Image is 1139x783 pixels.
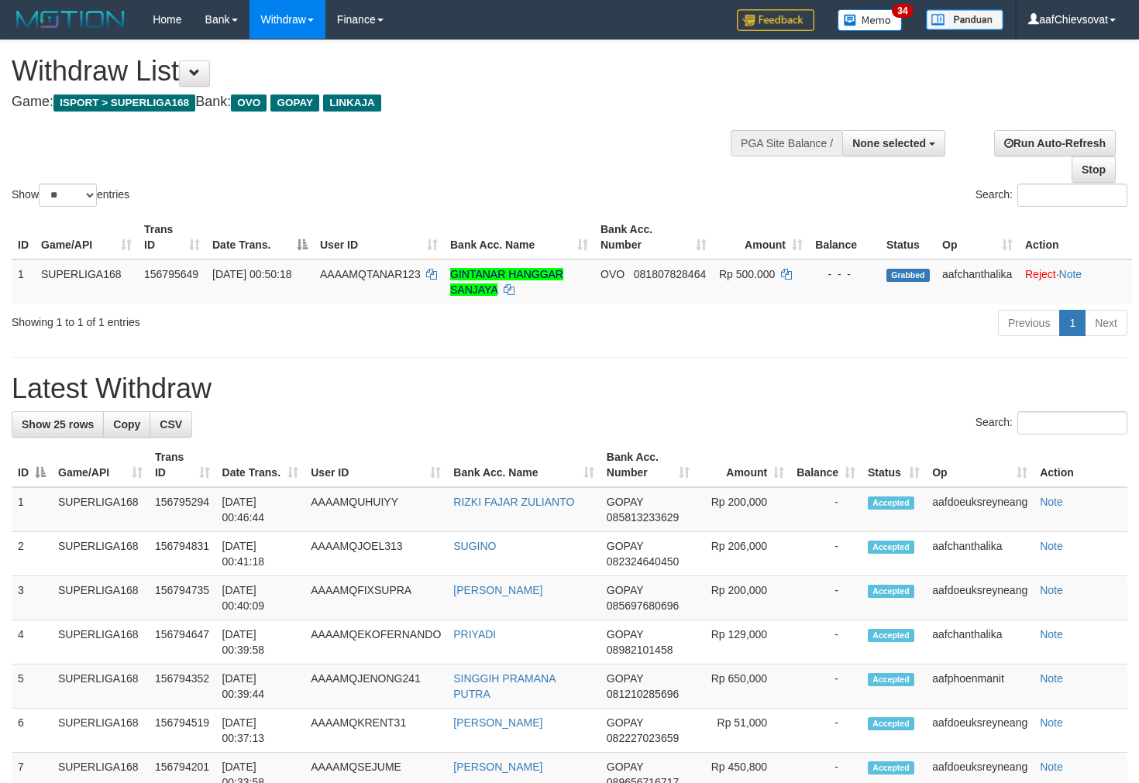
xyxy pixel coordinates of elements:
[892,4,913,18] span: 34
[926,443,1034,487] th: Op: activate to sort column ascending
[868,541,914,554] span: Accepted
[790,576,862,620] td: -
[149,443,216,487] th: Trans ID: activate to sort column ascending
[12,620,52,665] td: 4
[12,709,52,753] td: 6
[607,688,679,700] span: Copy 081210285696 to clipboard
[1040,628,1063,640] a: Note
[453,540,496,552] a: SUGINO
[52,665,149,709] td: SUPERLIGA168
[1040,672,1063,685] a: Note
[453,672,555,700] a: SINGGIH PRAMANA PUTRA
[453,584,542,596] a: [PERSON_NAME]
[52,620,149,665] td: SUPERLIGA168
[149,532,216,576] td: 156794831
[305,620,447,665] td: AAAAMQEKOFERNANDO
[1034,443,1127,487] th: Action
[270,94,319,112] span: GOPAY
[926,620,1034,665] td: aafchanthalika
[12,665,52,709] td: 5
[453,628,496,640] a: PRIYADI
[305,443,447,487] th: User ID: activate to sort column ascending
[737,9,814,31] img: Feedback.jpg
[1040,716,1063,729] a: Note
[926,532,1034,576] td: aafchanthalika
[39,184,97,207] select: Showentries
[1017,411,1127,434] input: Search:
[600,443,696,487] th: Bank Acc. Number: activate to sort column ascending
[1019,259,1132,304] td: ·
[868,585,914,598] span: Accepted
[926,487,1034,532] td: aafdoeuksreyneang
[113,418,140,431] span: Copy
[852,137,926,149] span: None selected
[103,411,150,438] a: Copy
[305,665,447,709] td: AAAAMQJENONG241
[12,373,1127,404] h1: Latest Withdraw
[731,130,842,156] div: PGA Site Balance /
[607,584,643,596] span: GOPAY
[12,532,52,576] td: 2
[320,268,421,280] span: AAAAMQTANAR123
[305,487,447,532] td: AAAAMQUHUIYY
[936,215,1019,259] th: Op: activate to sort column ascending
[994,130,1116,156] a: Run Auto-Refresh
[447,443,600,487] th: Bank Acc. Name: activate to sort column ascending
[696,532,790,576] td: Rp 206,000
[790,487,862,532] td: -
[607,644,673,656] span: Copy 08982101458 to clipboard
[12,411,104,438] a: Show 25 rows
[12,259,35,304] td: 1
[607,628,643,640] span: GOPAY
[696,665,790,709] td: Rp 650,000
[12,215,35,259] th: ID
[305,709,447,753] td: AAAAMQKRENT31
[1040,496,1063,508] a: Note
[790,532,862,576] td: -
[216,665,305,709] td: [DATE] 00:39:44
[12,443,52,487] th: ID: activate to sort column descending
[453,761,542,773] a: [PERSON_NAME]
[696,443,790,487] th: Amount: activate to sort column ascending
[149,487,216,532] td: 156795294
[1072,156,1116,183] a: Stop
[607,511,679,524] span: Copy 085813233629 to clipboard
[1059,310,1086,336] a: 1
[809,215,880,259] th: Balance
[453,716,542,729] a: [PERSON_NAME]
[607,732,679,744] span: Copy 082227023659 to clipboard
[1017,184,1127,207] input: Search:
[12,487,52,532] td: 1
[696,709,790,753] td: Rp 51,000
[976,411,1127,434] label: Search:
[12,94,744,110] h4: Game: Bank:
[607,496,643,508] span: GOPAY
[607,761,643,773] span: GOPAY
[926,709,1034,753] td: aafdoeuksreyneang
[607,599,679,612] span: Copy 085697680696 to clipboard
[926,576,1034,620] td: aafdoeuksreyneang
[22,418,94,431] span: Show 25 rows
[719,268,775,280] span: Rp 500.000
[926,9,1003,30] img: panduan.png
[53,94,195,112] span: ISPORT > SUPERLIGA168
[216,487,305,532] td: [DATE] 00:46:44
[149,620,216,665] td: 156794647
[696,620,790,665] td: Rp 129,000
[868,673,914,686] span: Accepted
[305,576,447,620] td: AAAAMQFIXSUPRA
[886,269,930,282] span: Grabbed
[206,215,314,259] th: Date Trans.: activate to sort column descending
[815,266,874,282] div: - - -
[35,259,138,304] td: SUPERLIGA168
[1040,540,1063,552] a: Note
[35,215,138,259] th: Game/API: activate to sort column ascending
[314,215,444,259] th: User ID: activate to sort column ascending
[790,443,862,487] th: Balance: activate to sort column ascending
[216,532,305,576] td: [DATE] 00:41:18
[144,268,198,280] span: 156795649
[323,94,381,112] span: LINKAJA
[842,130,945,156] button: None selected
[838,9,903,31] img: Button%20Memo.svg
[305,532,447,576] td: AAAAMQJOEL313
